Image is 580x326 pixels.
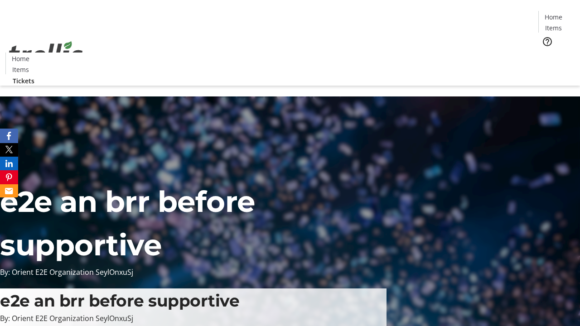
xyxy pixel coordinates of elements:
[5,76,42,86] a: Tickets
[545,23,562,33] span: Items
[12,65,29,74] span: Items
[5,31,86,77] img: Orient E2E Organization SeylOnxuSj's Logo
[539,23,568,33] a: Items
[13,76,34,86] span: Tickets
[546,53,567,62] span: Tickets
[545,12,562,22] span: Home
[6,54,35,63] a: Home
[6,65,35,74] a: Items
[539,12,568,22] a: Home
[12,54,29,63] span: Home
[538,33,556,51] button: Help
[538,53,575,62] a: Tickets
